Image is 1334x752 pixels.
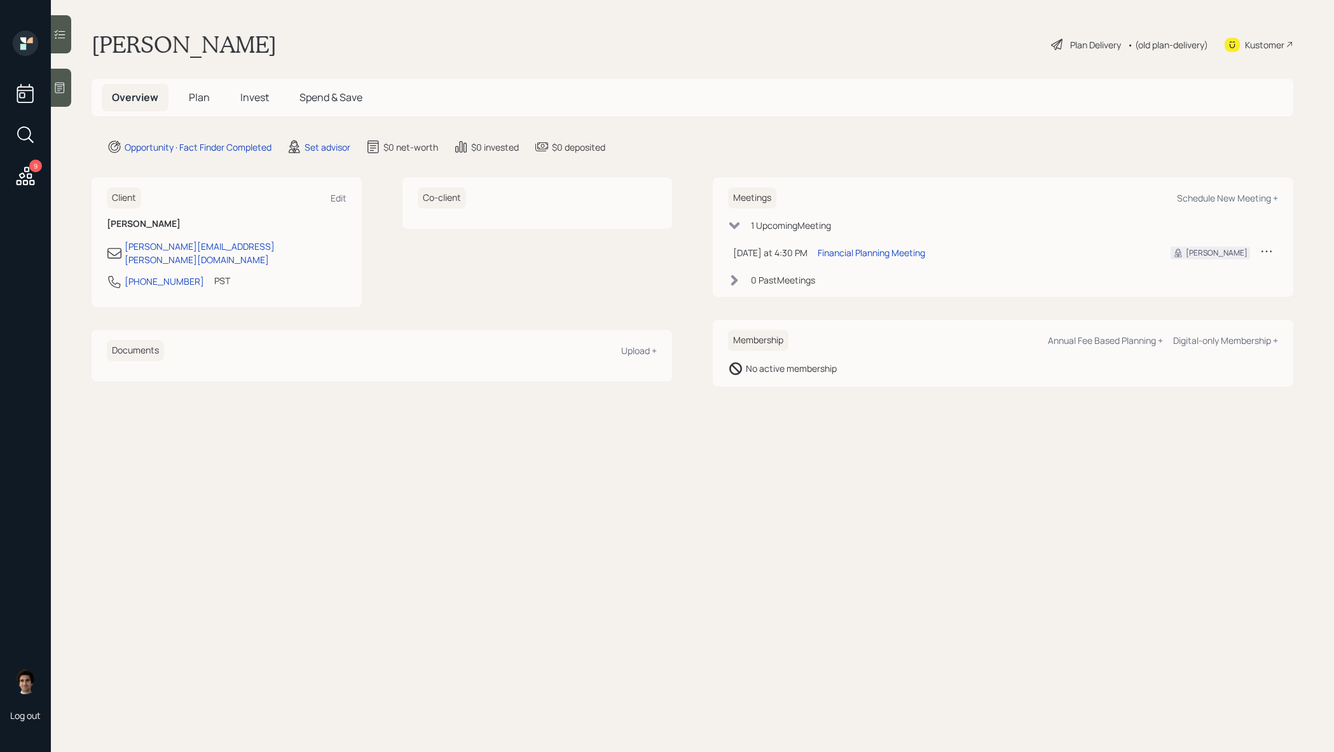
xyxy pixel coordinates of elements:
[125,240,347,266] div: [PERSON_NAME][EMAIL_ADDRESS][PERSON_NAME][DOMAIN_NAME]
[552,140,605,154] div: $0 deposited
[107,188,141,209] h6: Client
[728,188,776,209] h6: Meetings
[107,219,347,229] h6: [PERSON_NAME]
[29,160,42,172] div: 9
[751,273,815,287] div: 0 Past Meeting s
[1186,247,1248,259] div: [PERSON_NAME]
[818,246,925,259] div: Financial Planning Meeting
[214,274,230,287] div: PST
[471,140,519,154] div: $0 invested
[299,90,362,104] span: Spend & Save
[240,90,269,104] span: Invest
[1245,38,1284,51] div: Kustomer
[1070,38,1121,51] div: Plan Delivery
[107,340,164,361] h6: Documents
[733,246,808,259] div: [DATE] at 4:30 PM
[125,140,272,154] div: Opportunity · Fact Finder Completed
[189,90,210,104] span: Plan
[125,275,204,288] div: [PHONE_NUMBER]
[751,219,831,232] div: 1 Upcoming Meeting
[1177,192,1278,204] div: Schedule New Meeting +
[621,345,657,357] div: Upload +
[418,188,466,209] h6: Co-client
[305,140,350,154] div: Set advisor
[10,709,41,721] div: Log out
[13,669,38,694] img: harrison-schaefer-headshot-2.png
[383,140,438,154] div: $0 net-worth
[1127,38,1208,51] div: • (old plan-delivery)
[1173,334,1278,346] div: Digital-only Membership +
[1048,334,1163,346] div: Annual Fee Based Planning +
[331,192,347,204] div: Edit
[112,90,158,104] span: Overview
[746,362,837,375] div: No active membership
[92,31,277,58] h1: [PERSON_NAME]
[728,330,788,351] h6: Membership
